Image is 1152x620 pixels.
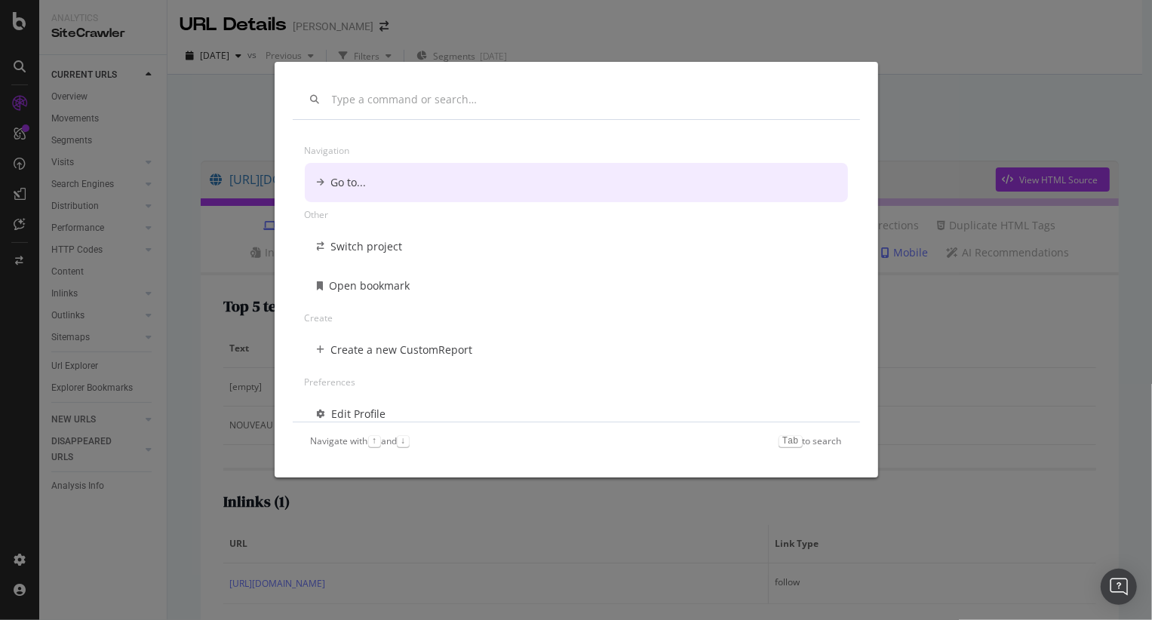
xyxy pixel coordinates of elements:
[368,435,381,447] kbd: ↑
[397,435,410,447] kbd: ↓
[330,278,410,293] div: Open bookmark
[305,305,848,330] div: Create
[331,175,367,190] div: Go to...
[331,342,473,358] div: Create a new CustomReport
[332,94,842,106] input: Type a command or search…
[779,435,803,447] kbd: Tab
[305,202,848,227] div: Other
[305,138,848,163] div: Navigation
[332,407,386,422] div: Edit Profile
[779,434,842,447] div: to search
[305,370,848,394] div: Preferences
[1101,569,1137,605] div: Open Intercom Messenger
[311,434,410,447] div: Navigate with and
[275,62,878,477] div: modal
[331,239,403,254] div: Switch project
